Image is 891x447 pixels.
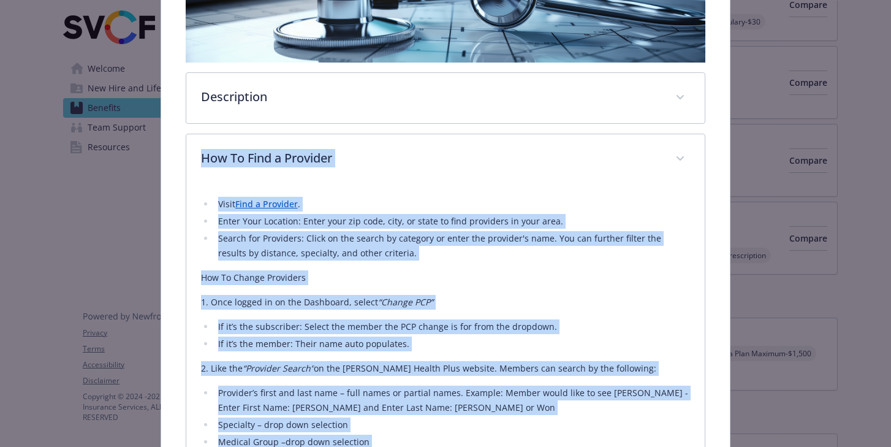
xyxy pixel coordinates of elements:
p: How To Find a Provider [201,149,661,167]
a: Find a Provider [235,198,298,210]
li: Provider’s first and last name – full names or partial names. Example: Member would like to see [... [214,386,691,415]
p: 1. Once logged in on the Dashboard, select [201,295,691,310]
li: Enter Your Location: Enter your zip code, city, or state to find providers in your area. [214,214,691,229]
p: Description [201,88,661,106]
div: How To Find a Provider [186,134,705,185]
p: 2. Like the on the [PERSON_NAME] Health Plus website. Members can search by the following: [201,361,691,376]
li: Search for Providers: Click on the search by category or enter the provider's name. You can furth... [214,231,691,261]
em: “Provider Search” [243,362,314,374]
li: If it’s the subscriber: Select the member the PCP change is for from the dropdown. [214,319,691,334]
div: Description [186,73,705,123]
li: If it’s the member: Their name auto populates. [214,337,691,351]
li: Specialty – drop down selection [214,418,691,432]
p: How To Change Providers [201,270,691,285]
li: Visit . [214,197,691,212]
em: “Change PCP” [378,296,433,308]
